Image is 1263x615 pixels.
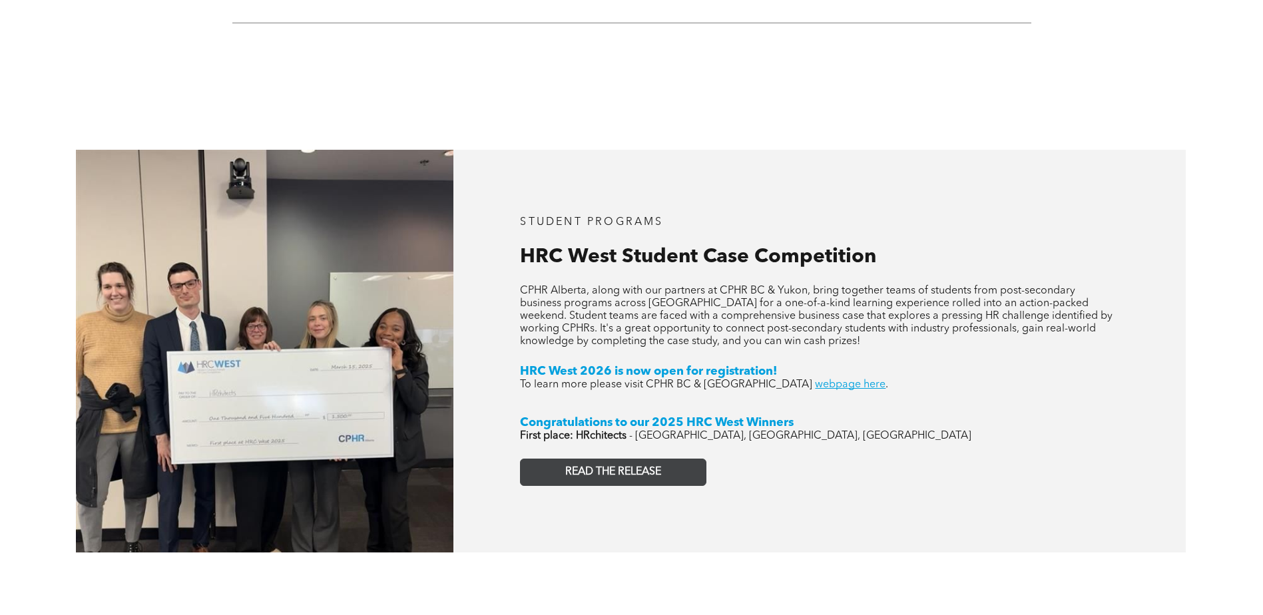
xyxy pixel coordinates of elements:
[520,217,663,228] span: STUDENT PROGRAMS
[520,247,876,267] span: HRC West Student Case Competition
[629,431,632,441] span: -
[520,459,706,486] a: READ THE RELEASE
[520,379,812,390] span: To learn more please visit CPHR BC & [GEOGRAPHIC_DATA]
[520,286,1113,347] span: CPHR Alberta, along with our partners at CPHR BC & Yukon, bring together teams of students from p...
[885,379,888,390] span: .
[520,431,627,441] strong: First place: HRchitects
[520,365,777,377] span: HRC West 2026 is now open for registration!
[565,466,661,479] span: READ THE RELEASE
[815,379,885,390] a: webpage here
[520,417,794,429] span: Congratulations to our 2025 HRC West Winners
[635,431,971,441] span: [GEOGRAPHIC_DATA], [GEOGRAPHIC_DATA], [GEOGRAPHIC_DATA]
